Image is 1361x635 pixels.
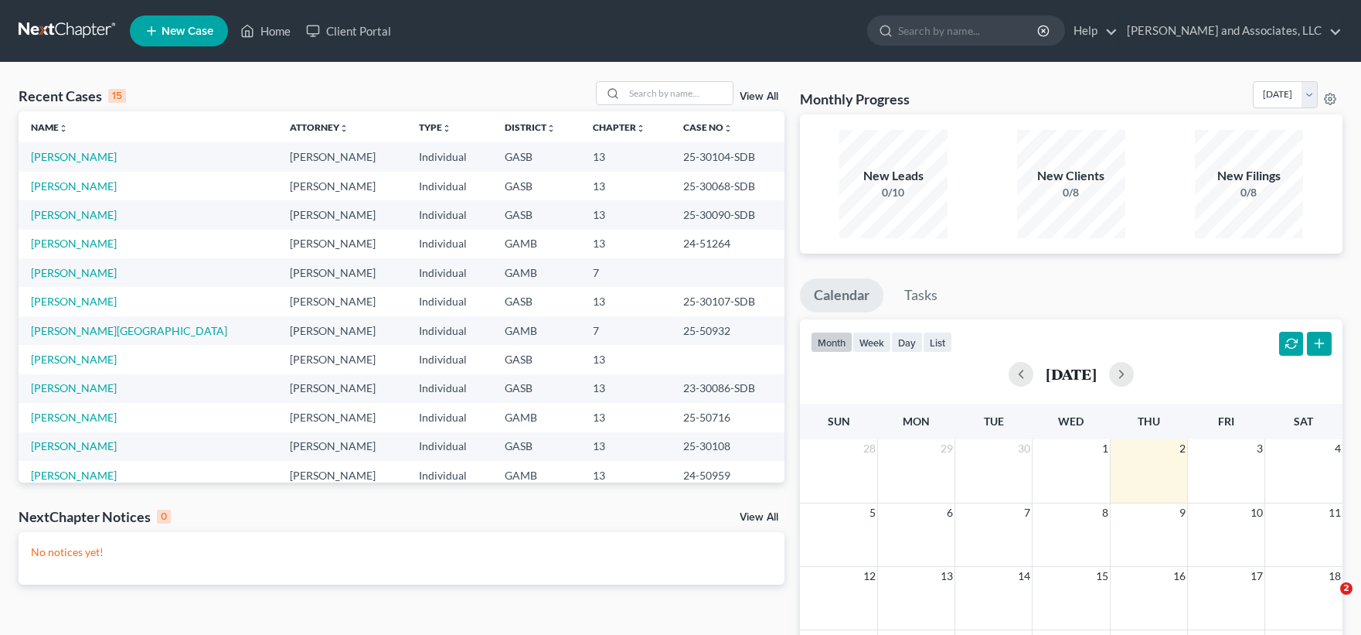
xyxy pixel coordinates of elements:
td: Individual [407,461,492,490]
td: 25-30068-SDB [671,172,784,200]
span: 28 [862,439,877,458]
span: 1 [1101,439,1110,458]
a: [PERSON_NAME][GEOGRAPHIC_DATA] [31,324,227,337]
td: GASB [492,287,581,316]
div: New Clients [1017,167,1125,185]
td: Individual [407,432,492,461]
span: 13 [939,567,954,585]
span: 3 [1255,439,1264,458]
a: Attorneyunfold_more [290,121,349,133]
td: 25-30090-SDB [671,200,784,229]
td: [PERSON_NAME] [277,142,407,171]
td: 13 [580,461,671,490]
i: unfold_more [723,124,733,133]
td: Individual [407,345,492,374]
td: [PERSON_NAME] [277,316,407,345]
td: GASB [492,345,581,374]
td: Individual [407,230,492,258]
td: [PERSON_NAME] [277,172,407,200]
td: [PERSON_NAME] [277,432,407,461]
i: unfold_more [339,124,349,133]
h3: Monthly Progress [800,90,910,108]
td: Individual [407,403,492,432]
td: Individual [407,258,492,287]
h2: [DATE] [1046,366,1097,382]
td: 25-30104-SDB [671,142,784,171]
i: unfold_more [59,124,68,133]
span: Fri [1218,415,1234,428]
span: Wed [1058,415,1084,428]
span: 6 [945,504,954,522]
i: unfold_more [546,124,556,133]
div: Recent Cases [19,87,126,105]
span: 16 [1172,567,1187,585]
td: [PERSON_NAME] [277,461,407,490]
td: Individual [407,200,492,229]
i: unfold_more [636,124,645,133]
div: 0/10 [839,185,948,200]
a: Chapterunfold_more [593,121,645,133]
td: GASB [492,374,581,403]
button: list [923,332,952,353]
span: 29 [939,439,954,458]
div: 0/8 [1195,185,1303,200]
td: Individual [407,374,492,403]
td: 13 [580,142,671,171]
p: No notices yet! [31,545,772,560]
a: Help [1066,17,1118,45]
a: [PERSON_NAME] [31,179,117,193]
span: 11 [1327,504,1342,522]
td: [PERSON_NAME] [277,258,407,287]
span: 4 [1333,439,1342,458]
td: GASB [492,172,581,200]
td: GASB [492,200,581,229]
span: Thu [1138,415,1160,428]
td: 13 [580,432,671,461]
button: day [891,332,923,353]
a: [PERSON_NAME] and Associates, LLC [1119,17,1342,45]
td: 23-30086-SDB [671,374,784,403]
div: 0 [157,510,171,524]
td: 13 [580,200,671,229]
a: [PERSON_NAME] [31,411,117,424]
span: Sat [1294,415,1313,428]
a: Home [233,17,298,45]
a: [PERSON_NAME] [31,208,117,221]
span: 7 [1022,504,1032,522]
td: Individual [407,316,492,345]
iframe: Intercom live chat [1308,582,1346,620]
a: Case Nounfold_more [683,121,733,133]
a: [PERSON_NAME] [31,295,117,308]
a: View All [740,512,778,523]
span: New Case [162,26,213,37]
td: 25-30107-SDB [671,287,784,316]
button: month [811,332,852,353]
a: [PERSON_NAME] [31,266,117,279]
td: 13 [580,287,671,316]
input: Search by name... [898,16,1039,45]
td: Individual [407,142,492,171]
td: 13 [580,172,671,200]
td: [PERSON_NAME] [277,374,407,403]
td: [PERSON_NAME] [277,200,407,229]
a: [PERSON_NAME] [31,353,117,366]
span: 10 [1249,504,1264,522]
div: 0/8 [1017,185,1125,200]
a: Nameunfold_more [31,121,68,133]
td: GAMB [492,258,581,287]
a: [PERSON_NAME] [31,439,117,452]
td: 7 [580,258,671,287]
span: 30 [1016,439,1032,458]
td: Individual [407,287,492,316]
span: 5 [868,504,877,522]
td: 7 [580,316,671,345]
span: 2 [1178,439,1187,458]
a: Calendar [800,278,883,312]
span: Tue [984,415,1004,428]
td: GASB [492,142,581,171]
a: [PERSON_NAME] [31,150,117,163]
span: 9 [1178,504,1187,522]
i: unfold_more [442,124,451,133]
td: 24-51264 [671,230,784,258]
a: [PERSON_NAME] [31,469,117,482]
